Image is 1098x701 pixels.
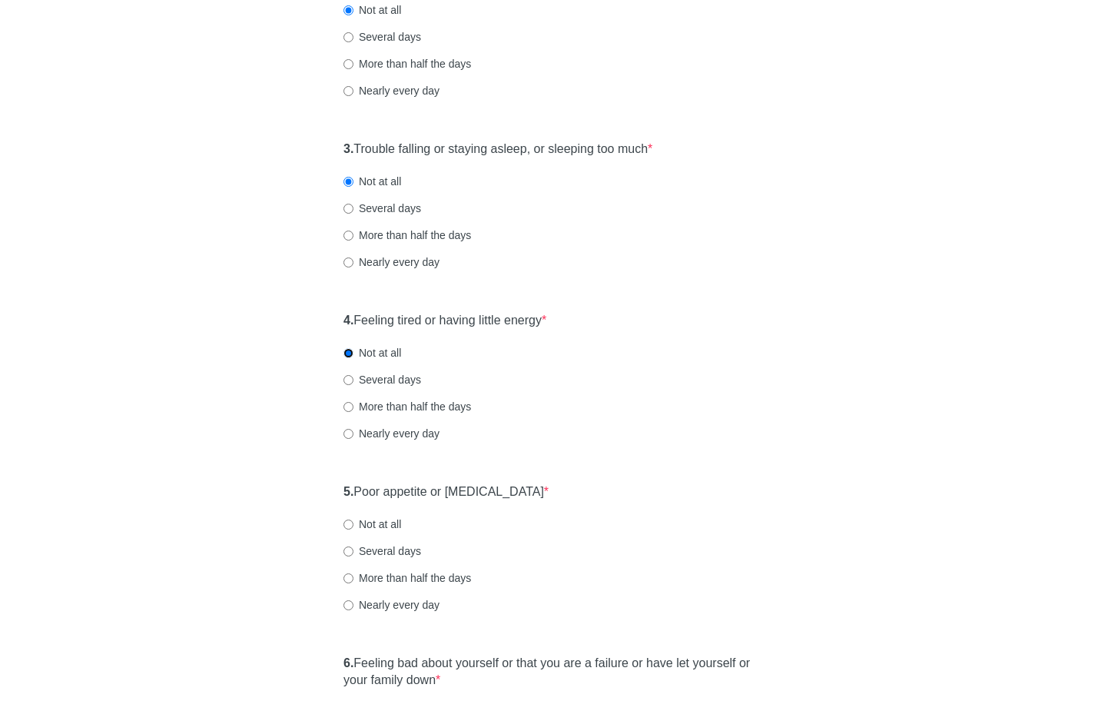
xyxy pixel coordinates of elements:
[343,312,546,330] label: Feeling tired or having little energy
[343,204,353,214] input: Several days
[343,485,353,498] strong: 5.
[343,254,440,270] label: Nearly every day
[343,402,353,412] input: More than half the days
[343,177,353,187] input: Not at all
[343,655,755,690] label: Feeling bad about yourself or that you are a failure or have let yourself or your family down
[343,573,353,583] input: More than half the days
[343,656,353,669] strong: 6.
[343,429,353,439] input: Nearly every day
[343,5,353,15] input: Not at all
[343,517,401,532] label: Not at all
[343,372,421,387] label: Several days
[343,201,421,216] label: Several days
[343,600,353,610] input: Nearly every day
[343,570,471,586] label: More than half the days
[343,314,353,327] strong: 4.
[343,597,440,613] label: Nearly every day
[343,375,353,385] input: Several days
[343,426,440,441] label: Nearly every day
[343,86,353,96] input: Nearly every day
[343,231,353,241] input: More than half the days
[343,142,353,155] strong: 3.
[343,399,471,414] label: More than half the days
[343,257,353,267] input: Nearly every day
[343,345,401,360] label: Not at all
[343,141,652,158] label: Trouble falling or staying asleep, or sleeping too much
[343,483,549,501] label: Poor appetite or [MEDICAL_DATA]
[343,348,353,358] input: Not at all
[343,228,471,243] label: More than half the days
[343,547,353,556] input: Several days
[343,29,421,45] label: Several days
[343,32,353,42] input: Several days
[343,83,440,98] label: Nearly every day
[343,56,471,71] label: More than half the days
[343,543,421,559] label: Several days
[343,520,353,530] input: Not at all
[343,174,401,189] label: Not at all
[343,59,353,69] input: More than half the days
[343,2,401,18] label: Not at all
